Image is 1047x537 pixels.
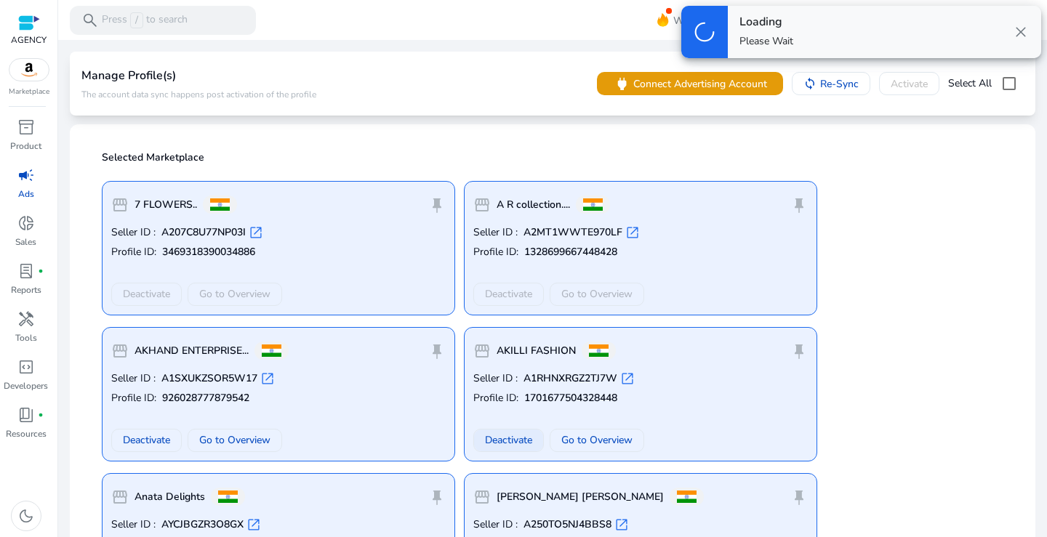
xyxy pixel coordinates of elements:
[523,371,617,386] b: A1RHNXRGZ2TJ7W
[111,429,182,452] button: Deactivate
[15,331,37,344] p: Tools
[428,488,446,506] span: push_pin
[17,118,35,136] span: inventory_2
[111,225,156,240] span: Seller ID :
[199,432,270,448] span: Go to Overview
[692,20,717,44] span: progress_activity
[123,432,170,448] span: Deactivate
[473,371,518,386] span: Seller ID :
[111,391,156,405] span: Profile ID:
[135,198,197,212] b: 7 FLOWERS..
[161,371,257,386] b: A1SXUKZSOR5W17
[673,8,730,33] span: What's New
[17,262,35,280] span: lab_profile
[633,76,767,92] span: Connect Advertising Account
[597,72,783,95] button: powerConnect Advertising Account
[561,432,633,448] span: Go to Overview
[38,412,44,418] span: fiber_manual_record
[497,198,570,212] b: A R collection....
[524,245,617,259] b: 1328699667448428
[111,488,129,506] span: storefront
[739,34,793,49] p: Please Wait
[497,490,664,504] b: [PERSON_NAME] [PERSON_NAME]
[81,12,99,29] span: search
[81,69,316,83] h4: Manage Profile(s)
[111,196,129,214] span: storefront
[161,517,244,532] b: AYCJBGZR3O8GX
[428,196,446,214] span: push_pin
[11,283,41,296] p: Reports
[111,245,156,259] span: Profile ID:
[18,187,34,201] p: Ads
[803,77,817,90] mat-icon: sync
[1012,23,1030,41] span: close
[614,517,629,532] span: open_in_new
[130,12,143,28] span: /
[473,245,518,259] span: Profile ID:
[428,342,446,360] span: push_pin
[473,225,518,240] span: Seller ID :
[188,429,282,452] button: Go to Overview
[17,507,35,525] span: dark_mode
[162,391,249,405] b: 926028777879542
[523,225,622,240] b: A2MT1WWTE970LF
[102,150,1012,165] p: Selected Marketplace
[473,488,491,506] span: storefront
[790,488,808,506] span: push_pin
[135,490,205,504] b: Anata Delights
[135,344,249,358] b: AKHAND ENTERPRISE...
[614,76,630,92] span: power
[17,214,35,232] span: donut_small
[820,76,859,92] span: Re-Sync
[473,429,544,452] button: Deactivate
[473,517,518,532] span: Seller ID :
[620,371,635,386] span: open_in_new
[550,429,644,452] button: Go to Overview
[102,12,188,28] p: Press to search
[111,371,156,386] span: Seller ID :
[497,344,576,358] b: AKILLI FASHION
[523,517,611,532] b: A250TO5NJ4BBS8
[111,517,156,532] span: Seller ID :
[790,342,808,360] span: push_pin
[473,196,491,214] span: storefront
[10,140,41,153] p: Product
[162,245,255,259] b: 3469318390034886
[4,379,48,392] p: Developers
[38,268,44,274] span: fiber_manual_record
[81,89,316,100] p: The account data sync happens post activation of the profile
[17,166,35,184] span: campaign
[9,86,49,97] p: Marketplace
[15,235,36,249] p: Sales
[17,310,35,328] span: handyman
[739,15,793,29] h4: Loading
[249,225,263,240] span: open_in_new
[485,432,532,448] span: Deactivate
[246,517,261,532] span: open_in_new
[6,427,47,440] p: Resources
[948,76,992,91] span: Select All
[473,342,491,360] span: storefront
[9,59,49,81] img: amazon.svg
[260,371,275,386] span: open_in_new
[17,358,35,376] span: code_blocks
[473,391,518,405] span: Profile ID:
[625,225,640,240] span: open_in_new
[11,33,47,47] p: AGENCY
[524,391,617,405] b: 1701677504328448
[792,72,870,95] button: Re-Sync
[161,225,246,240] b: A207C8U77NP03I
[17,406,35,424] span: book_4
[111,342,129,360] span: storefront
[790,196,808,214] span: push_pin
